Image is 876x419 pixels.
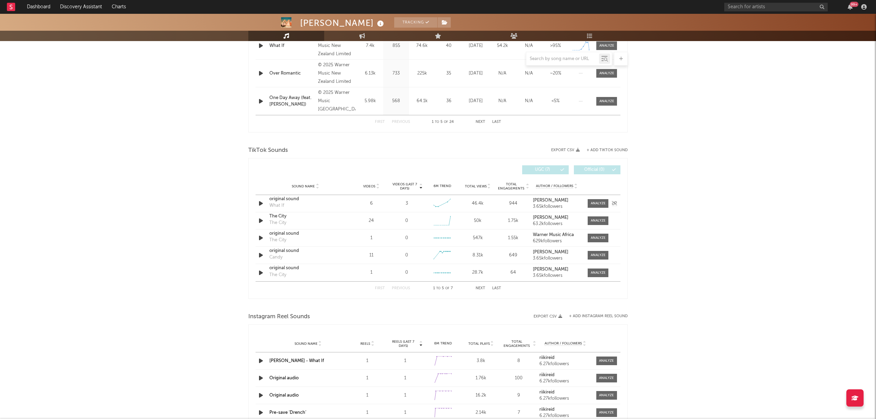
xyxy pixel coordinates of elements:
button: + Add Instagram Reel Sound [569,314,628,318]
a: [PERSON_NAME] [533,267,581,272]
div: 6 [355,200,387,207]
span: Reels (last 7 days) [388,340,418,348]
div: N/A [517,98,540,105]
a: riikireid [539,373,591,378]
div: 64 [497,269,529,276]
button: Next [476,120,485,124]
a: What If [269,42,315,49]
span: of [444,120,448,124]
div: Over Romantic [269,70,315,77]
button: + Add TikTok Sound [580,148,628,152]
a: The City [269,213,341,220]
div: 3.65k followers [533,256,581,261]
div: + Add Instagram Reel Sound [562,314,628,318]
strong: Warner Music Africa [533,233,574,237]
button: Previous [392,286,410,290]
div: 5.98k [359,98,381,105]
div: 8 [502,358,536,364]
div: 1 5 24 [424,118,462,126]
div: 64.1k [411,98,433,105]
div: 0 [405,252,408,259]
div: 6.27k followers [539,396,591,401]
a: riikireid [539,390,591,395]
a: Original audio [269,393,299,398]
div: 3.65k followers [533,273,581,278]
div: 0 [405,235,408,242]
div: 1 [350,375,385,382]
div: 1.55k [497,235,529,242]
a: riikireid [539,407,591,412]
a: One Day Away (feat. [PERSON_NAME]) [269,95,315,108]
div: Candy [269,254,282,261]
div: 1 [388,358,422,364]
a: original sound [269,265,341,272]
div: 8.31k [462,252,494,259]
div: 6M Trend [426,341,460,346]
div: 0 [405,217,408,224]
div: 0 [405,269,408,276]
input: Search for artists [724,3,828,11]
div: 3 [406,200,408,207]
div: 1 5 7 [424,284,462,293]
div: © 2025 Warner Music New Zealand Limited [318,33,356,58]
div: 6.27k followers [539,413,591,418]
div: >95% [544,42,567,49]
div: 54.2k [491,42,514,49]
span: Total Engagements [502,340,532,348]
a: Warner Music Africa [533,233,581,237]
strong: [PERSON_NAME] [533,267,568,272]
div: original sound [269,196,341,203]
div: 568 [385,98,407,105]
div: 36 [437,98,461,105]
a: Pre-save ‘Drench’ [269,410,306,415]
a: [PERSON_NAME] [533,250,581,255]
div: 944 [497,200,529,207]
span: TikTok Sounds [248,146,288,155]
a: riikireid [539,355,591,360]
div: 35 [437,70,461,77]
div: N/A [491,70,514,77]
div: N/A [517,42,540,49]
div: 99 + [850,2,858,7]
div: © 2025 Warner Music New Zealand Limited [318,61,356,86]
input: Search by song name or URL [526,56,599,62]
span: Videos (last 7 days) [391,182,419,191]
div: 855 [385,42,407,49]
div: 63.2k followers [533,222,581,226]
span: Author / Followers [545,341,582,346]
a: [PERSON_NAME] [533,198,581,203]
button: + Add TikTok Sound [587,148,628,152]
div: [DATE] [464,42,487,49]
button: Last [492,120,501,124]
span: Reels [360,342,370,346]
span: Author / Followers [536,184,573,188]
div: 1 [388,375,422,382]
div: 225k [411,70,433,77]
div: 1 [355,235,387,242]
a: Original audio [269,376,299,380]
button: First [375,286,385,290]
div: 547k [462,235,494,242]
strong: [PERSON_NAME] [533,215,568,220]
strong: [PERSON_NAME] [533,198,568,203]
div: 1 [350,409,385,416]
button: 99+ [848,4,853,10]
button: Previous [392,120,410,124]
span: to [436,287,440,290]
button: Export CSV [551,148,580,152]
button: Tracking [394,17,437,28]
strong: riikireid [539,407,555,412]
a: original sound [269,230,341,237]
div: 1 [388,392,422,399]
strong: [PERSON_NAME] [533,250,568,254]
span: of [445,287,449,290]
div: [PERSON_NAME] [300,17,386,29]
a: [PERSON_NAME] [533,215,581,220]
div: 7 [502,409,536,416]
div: [DATE] [464,98,487,105]
div: 24 [355,217,387,224]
